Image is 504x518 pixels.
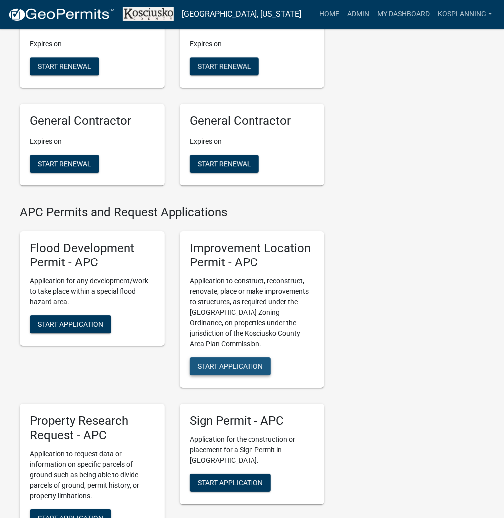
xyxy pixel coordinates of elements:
[190,155,259,173] button: Start Renewal
[198,159,251,167] span: Start Renewal
[30,114,155,128] h5: General Contractor
[182,6,301,23] a: [GEOGRAPHIC_DATA], [US_STATE]
[30,39,155,49] p: Expires on
[190,39,314,49] p: Expires on
[373,5,434,24] a: My Dashboard
[198,362,263,370] span: Start Application
[20,205,324,220] h4: APC Permits and Request Applications
[190,474,271,492] button: Start Application
[30,414,155,443] h5: Property Research Request - APC
[30,155,99,173] button: Start Renewal
[343,5,373,24] a: Admin
[434,5,496,24] a: kosplanning
[190,114,314,128] h5: General Contractor
[190,276,314,349] p: Application to construct, reconstruct, renovate, place or make improvements to structures, as req...
[30,449,155,501] p: Application to request data or information on specific parcels of ground such as being able to di...
[30,315,111,333] button: Start Application
[30,276,155,307] p: Application for any development/work to take place within a special flood hazard area.
[30,241,155,270] h5: Flood Development Permit - APC
[198,478,263,486] span: Start Application
[198,62,251,70] span: Start Renewal
[190,357,271,375] button: Start Application
[190,136,314,147] p: Expires on
[190,414,314,428] h5: Sign Permit - APC
[38,320,103,328] span: Start Application
[30,136,155,147] p: Expires on
[30,57,99,75] button: Start Renewal
[190,57,259,75] button: Start Renewal
[190,434,314,466] p: Application for the construction or placement for a Sign Permit in [GEOGRAPHIC_DATA].
[315,5,343,24] a: Home
[190,241,314,270] h5: Improvement Location Permit - APC
[38,62,91,70] span: Start Renewal
[38,159,91,167] span: Start Renewal
[123,7,174,21] img: Kosciusko County, Indiana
